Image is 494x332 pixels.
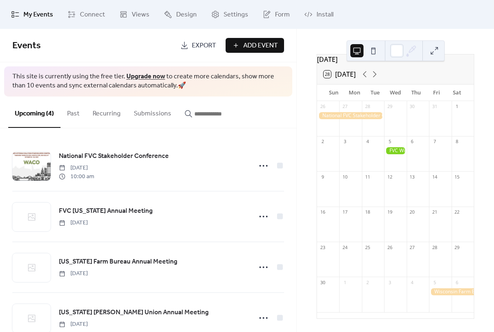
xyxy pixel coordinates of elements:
div: 8 [454,139,460,145]
span: [US_STATE] Farm Bureau Annual Meeting [59,257,177,267]
span: [DATE] [59,320,88,329]
div: 3 [387,279,393,285]
div: 14 [431,174,438,180]
a: Export [174,38,222,53]
div: 30 [409,104,415,110]
div: 23 [319,244,326,250]
a: My Events [5,3,59,26]
div: National FVC Stakeholder Conference [317,112,384,119]
div: 4 [409,279,415,285]
span: Views [132,10,149,20]
div: 25 [364,244,370,250]
div: 28 [364,104,370,110]
span: Events [12,37,41,55]
div: 19 [387,209,393,215]
div: 28 [431,244,438,250]
a: Views [113,3,156,26]
div: 1 [342,279,348,285]
span: [US_STATE] [PERSON_NAME] Union Annual Meeting [59,308,209,318]
a: FVC [US_STATE] Annual Meeting [59,206,153,217]
span: My Events [23,10,53,20]
div: 13 [409,174,415,180]
div: [DATE] [317,54,474,64]
div: 24 [342,244,348,250]
div: Fri [426,85,447,101]
button: 28[DATE] [321,68,359,80]
button: Recurring [86,97,127,127]
div: 31 [431,104,438,110]
span: Design [176,10,197,20]
div: 29 [387,104,393,110]
div: 11 [364,174,370,180]
a: [US_STATE] [PERSON_NAME] Union Annual Meeting [59,307,209,318]
a: Settings [205,3,254,26]
div: 9 [319,174,326,180]
div: 30 [319,279,326,285]
div: Tue [365,85,385,101]
div: Sat [447,85,467,101]
span: [DATE] [59,164,94,172]
a: Install [298,3,340,26]
div: 20 [409,209,415,215]
div: 16 [319,209,326,215]
div: FVC Wisconsin Annual Meeting [384,147,406,154]
div: 2 [364,279,370,285]
div: 10 [342,174,348,180]
span: Install [317,10,333,20]
div: 7 [431,139,438,145]
div: 6 [454,279,460,285]
div: 5 [431,279,438,285]
div: 4 [364,139,370,145]
div: 1 [454,104,460,110]
div: 26 [319,104,326,110]
span: Connect [80,10,105,20]
a: Connect [61,3,111,26]
div: Mon [344,85,365,101]
div: 3 [342,139,348,145]
div: Wed [385,85,406,101]
div: 12 [387,174,393,180]
button: Add Event [226,38,284,53]
div: 15 [454,174,460,180]
div: 17 [342,209,348,215]
div: 27 [409,244,415,250]
span: National FVC Stakeholder Conference [59,151,169,161]
span: Export [192,41,216,51]
button: Past [61,97,86,127]
span: [DATE] [59,269,88,278]
div: 2 [319,139,326,145]
button: Upcoming (4) [8,97,61,128]
a: Form [256,3,296,26]
div: 27 [342,104,348,110]
div: Sun [324,85,344,101]
span: Settings [224,10,248,20]
div: 5 [387,139,393,145]
div: 22 [454,209,460,215]
a: Upgrade now [126,70,165,83]
span: [DATE] [59,219,88,227]
div: Thu [405,85,426,101]
div: Wisconsin Farm Bureau Annual Meeting [429,288,474,295]
span: This site is currently using the free tier. to create more calendars, show more than 10 events an... [12,72,284,91]
div: 29 [454,244,460,250]
a: Design [158,3,203,26]
span: Form [275,10,290,20]
span: 10:00 am [59,172,94,181]
div: 6 [409,139,415,145]
a: National FVC Stakeholder Conference [59,151,169,162]
span: Add Event [243,41,278,51]
button: Submissions [127,97,178,127]
div: 18 [364,209,370,215]
div: 26 [387,244,393,250]
a: [US_STATE] Farm Bureau Annual Meeting [59,257,177,267]
div: 21 [431,209,438,215]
